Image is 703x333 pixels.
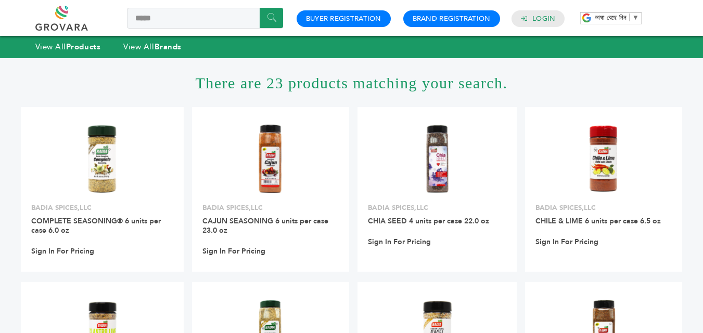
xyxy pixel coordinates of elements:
a: View AllBrands [123,42,182,52]
img: CHILE & LIME 6 units per case 6.5 oz [566,121,642,196]
a: Brand Registration [413,14,491,23]
a: Login [532,14,555,23]
a: COMPLETE SEASONING® 6 units per case 6.0 oz [31,216,161,235]
strong: Brands [155,42,182,52]
a: Sign In For Pricing [535,237,598,247]
p: BADIA SPICES,LLC [31,203,173,212]
p: BADIA SPICES,LLC [202,203,339,212]
span: ভাষা বেছে নিন [595,14,626,21]
span: ▼ [632,14,639,21]
p: BADIA SPICES,LLC [368,203,506,212]
a: CHILE & LIME 6 units per case 6.5 oz [535,216,661,226]
a: CAJUN SEASONING 6 units per case 23.0 oz [202,216,328,235]
a: View AllProducts [35,42,101,52]
a: Sign In For Pricing [202,247,265,256]
img: CHIA SEED 4 units per case 22.0 oz [400,121,475,196]
input: Search a product or brand... [127,8,283,29]
h1: There are 23 products matching your search. [21,58,682,107]
a: ভাষা বেছে নিন​ [595,14,639,21]
img: CAJUN SEASONING 6 units per case 23.0 oz [233,121,309,196]
a: Sign In For Pricing [31,247,94,256]
a: CHIA SEED 4 units per case 22.0 oz [368,216,489,226]
a: Buyer Registration [306,14,381,23]
p: BADIA SPICES,LLC [535,203,672,212]
strong: Products [66,42,100,52]
a: Sign In For Pricing [368,237,431,247]
img: COMPLETE SEASONING® 6 units per case 6.0 oz [65,121,140,196]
